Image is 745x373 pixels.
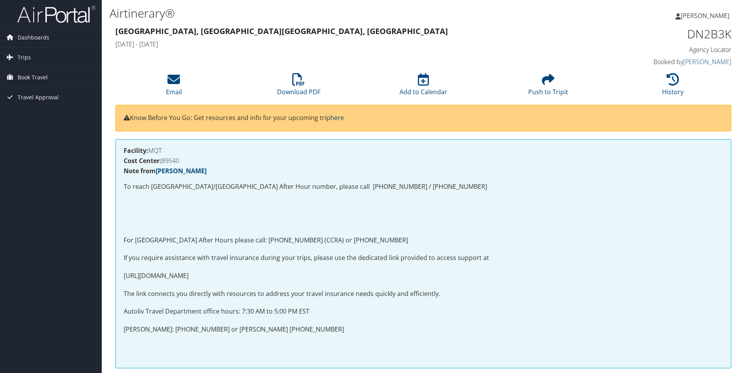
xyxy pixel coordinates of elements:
h4: Agency Locator [586,45,731,54]
a: Add to Calendar [399,77,447,96]
h4: Booked by [586,57,731,66]
a: here [330,113,344,122]
h4: 89540 [124,158,723,164]
h1: DN2B3K [586,26,731,42]
p: Autoliv Travel Department office hours: 7:30 AM to 5:00 PM EST [124,307,723,317]
span: Travel Approval [18,88,59,107]
strong: [GEOGRAPHIC_DATA], [GEOGRAPHIC_DATA] [GEOGRAPHIC_DATA], [GEOGRAPHIC_DATA] [115,26,448,36]
strong: Cost Center: [124,156,162,165]
p: For [GEOGRAPHIC_DATA] After Hours please call: [PHONE_NUMBER] (CCRA) or [PHONE_NUMBER] [124,235,723,246]
h1: Airtinerary® [110,5,528,22]
a: [PERSON_NAME] [683,57,731,66]
span: Trips [18,48,31,67]
p: [URL][DOMAIN_NAME] [124,271,723,281]
h4: MQT [124,147,723,154]
p: The link connects you directly with resources to address your travel insurance needs quickly and ... [124,289,723,299]
strong: Note from [124,167,207,175]
span: [PERSON_NAME] [681,11,729,20]
p: [PERSON_NAME]: [PHONE_NUMBER] or [PERSON_NAME] [PHONE_NUMBER] [124,325,723,335]
a: Download PDF [277,77,320,96]
span: Dashboards [18,28,49,47]
a: History [662,77,684,96]
span: Book Travel [18,68,48,87]
a: Email [166,77,182,96]
p: If you require assistance with travel insurance during your trips, please use the dedicated link ... [124,253,723,263]
a: [PERSON_NAME] [675,4,737,27]
p: To reach [GEOGRAPHIC_DATA]/[GEOGRAPHIC_DATA] After Hour number, please call [PHONE_NUMBER] / [PHO... [124,182,723,192]
p: Know Before You Go: Get resources and info for your upcoming trip [124,113,723,123]
h4: [DATE] - [DATE] [115,40,574,48]
img: airportal-logo.png [17,5,95,23]
a: Push to Tripit [528,77,568,96]
a: [PERSON_NAME] [156,167,207,175]
strong: Facility: [124,146,148,155]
